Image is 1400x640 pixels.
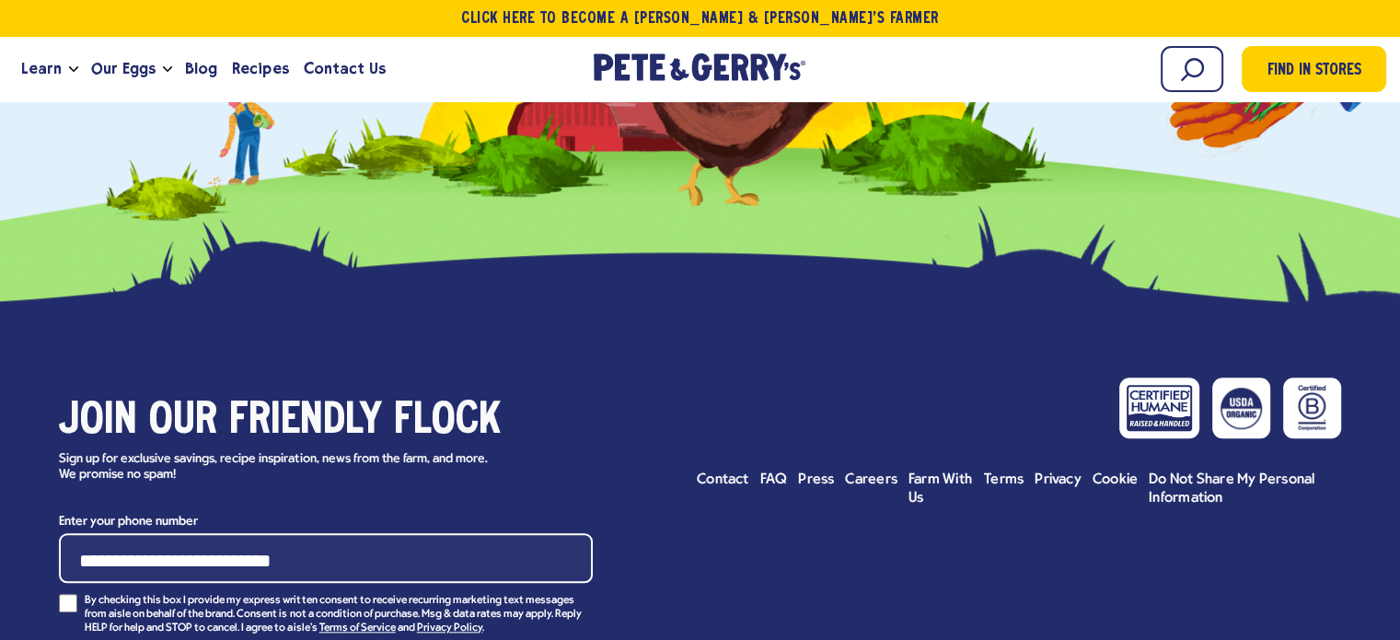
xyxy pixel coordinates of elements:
[798,472,834,487] span: Press
[84,44,163,94] a: Our Eggs
[1242,46,1386,92] a: Find in Stores
[1267,59,1361,84] span: Find in Stores
[85,594,593,635] p: By checking this box I provide my express written consent to receive recurring marketing text mes...
[760,472,788,487] span: FAQ
[845,471,897,489] a: Careers
[1093,471,1138,489] a: Cookie
[984,471,1024,489] a: Terms
[59,594,77,612] input: By checking this box I provide my express written consent to receive recurring marketing text mes...
[908,472,972,506] span: Farm With Us
[1093,472,1138,487] span: Cookie
[697,471,749,489] a: Contact
[178,44,225,94] a: Blog
[697,472,749,487] span: Contact
[798,471,834,489] a: Press
[59,452,505,483] p: Sign up for exclusive savings, recipe inspiration, news from the farm, and more. We promise no spam!
[225,44,295,94] a: Recipes
[21,57,62,80] span: Learn
[417,623,482,635] a: Privacy Policy
[1035,472,1082,487] span: Privacy
[304,57,386,80] span: Contact Us
[845,472,897,487] span: Careers
[908,471,973,507] a: Farm With Us
[59,396,593,448] h3: Join our friendly flock
[59,510,593,533] label: Enter your phone number
[1149,471,1341,507] a: Do Not Share My Personal Information
[163,66,172,73] button: Open the dropdown menu for Our Eggs
[760,471,788,489] a: FAQ
[697,471,1341,507] ul: Footer menu
[1161,46,1223,92] input: Search
[232,57,288,80] span: Recipes
[1149,472,1314,506] span: Do Not Share My Personal Information
[91,57,156,80] span: Our Eggs
[296,44,393,94] a: Contact Us
[1035,471,1082,489] a: Privacy
[319,623,396,635] a: Terms of Service
[984,472,1024,487] span: Terms
[14,44,69,94] a: Learn
[185,57,217,80] span: Blog
[69,66,78,73] button: Open the dropdown menu for Learn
